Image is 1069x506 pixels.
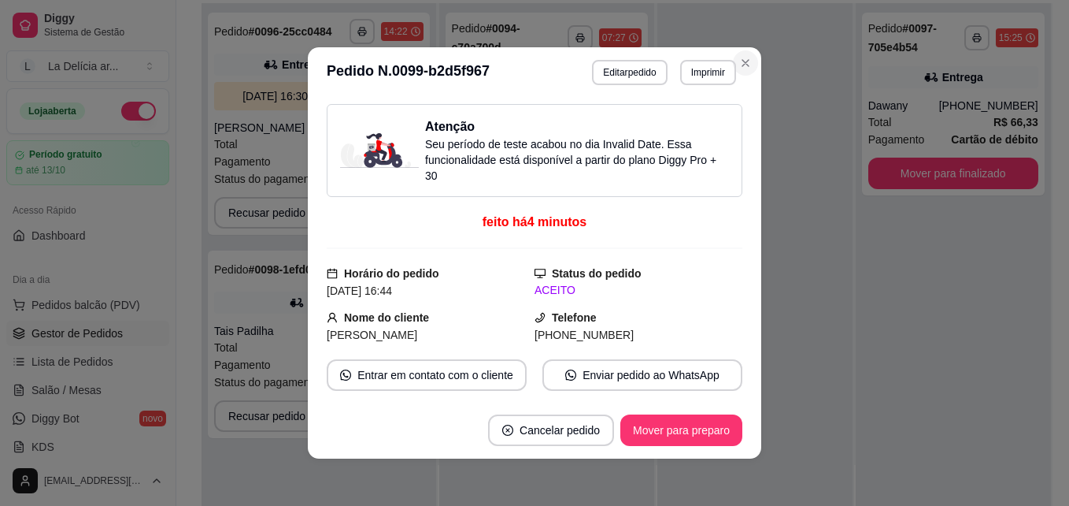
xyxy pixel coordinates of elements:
[340,133,419,168] img: delivery-image
[327,60,490,85] h3: Pedido N. 0099-b2d5f967
[327,285,392,297] span: [DATE] 16:44
[552,311,597,324] strong: Telefone
[344,311,429,324] strong: Nome do cliente
[552,267,642,280] strong: Status do pedido
[680,60,736,85] button: Imprimir
[592,60,667,85] button: Editarpedido
[483,215,586,229] span: feito há 4 minutos
[534,268,546,279] span: desktop
[327,359,527,391] button: whats-appEntrar em contato com o cliente
[534,282,742,299] div: ACEITO
[327,312,338,323] span: user
[534,329,634,341] span: [PHONE_NUMBER]
[733,50,758,76] button: Close
[502,425,513,436] span: close-circle
[425,117,729,136] h3: Atenção
[344,267,439,280] strong: Horário do pedido
[534,312,546,323] span: phone
[620,415,742,446] button: Mover para preparo
[542,359,742,391] button: whats-appEnviar pedido ao WhatsApp
[425,136,729,184] p: Seu período de teste acabou no dia Invalid Date . Essa funcionalidade está disponível a partir do...
[327,329,417,341] span: [PERSON_NAME]
[488,415,614,446] button: close-circleCancelar pedido
[565,370,576,381] span: whats-app
[327,268,338,279] span: calendar
[340,370,351,381] span: whats-app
